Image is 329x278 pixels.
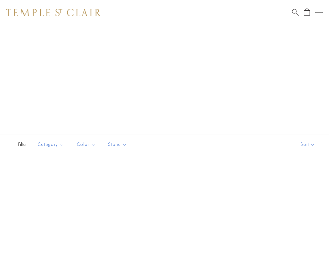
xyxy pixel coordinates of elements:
[6,9,101,16] img: Temple St. Clair
[74,141,100,148] span: Color
[34,141,69,148] span: Category
[33,137,69,152] button: Category
[286,135,329,154] button: Show sort by
[72,137,100,152] button: Color
[315,9,323,16] button: Open navigation
[103,137,132,152] button: Stone
[105,141,132,148] span: Stone
[292,8,299,16] a: Search
[304,8,310,16] a: Open Shopping Bag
